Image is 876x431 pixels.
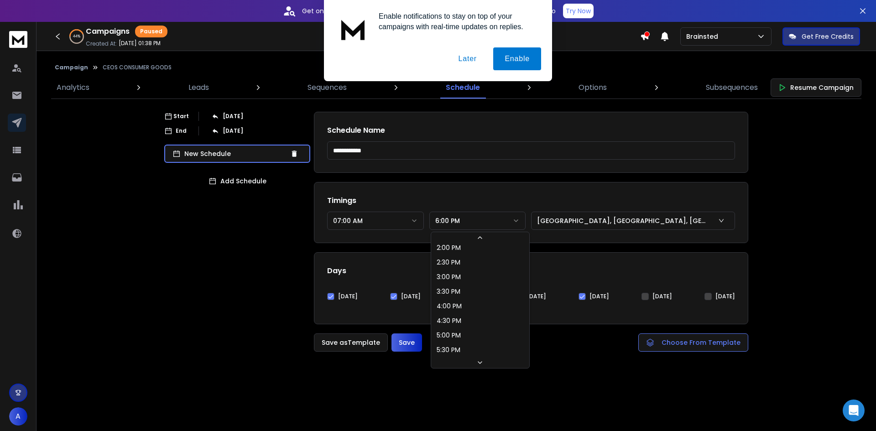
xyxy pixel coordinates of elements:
button: 07:00 AM [327,212,424,230]
div: 4:00 PM [437,301,462,311]
button: 6:00 PM [429,212,526,230]
p: Sequences [308,82,347,93]
label: [DATE] [589,293,609,300]
button: Later [447,47,488,70]
p: New Schedule [184,149,287,158]
span: A [9,407,27,426]
p: Analytics [57,82,89,93]
h1: Schedule Name [327,125,735,136]
div: Open Intercom Messenger [843,400,865,421]
h1: Days [327,265,735,276]
button: Save asTemplate [314,333,388,352]
div: 3:30 PM [437,287,460,296]
label: [DATE] [715,293,735,300]
p: End [176,127,187,135]
div: 3:00 PM [437,272,461,281]
p: [DATE] [223,127,243,135]
button: Add Schedule [164,172,310,190]
label: [DATE] [652,293,672,300]
p: Leads [188,82,209,93]
div: 4:30 PM [437,316,461,325]
button: Resume Campaign [771,78,861,97]
div: 2:30 PM [437,258,460,267]
label: [DATE] [527,293,546,300]
p: Subsequences [706,82,758,93]
p: [GEOGRAPHIC_DATA], [GEOGRAPHIC_DATA], [GEOGRAPHIC_DATA] (UTC-6:00) [537,216,710,225]
div: 5:30 PM [437,345,460,354]
label: [DATE] [338,293,358,300]
span: Choose From Template [662,338,740,347]
div: Enable notifications to stay on top of your campaigns with real-time updates on replies. [371,11,541,32]
div: 2:00 PM [437,243,461,252]
p: [DATE] [223,113,243,120]
p: Schedule [446,82,480,93]
div: 5:00 PM [437,331,461,340]
button: Save [391,333,422,352]
label: [DATE] [401,293,421,300]
img: notification icon [335,11,371,47]
h1: Timings [327,195,735,206]
p: Options [579,82,607,93]
button: Enable [493,47,541,70]
p: Start [173,113,189,120]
